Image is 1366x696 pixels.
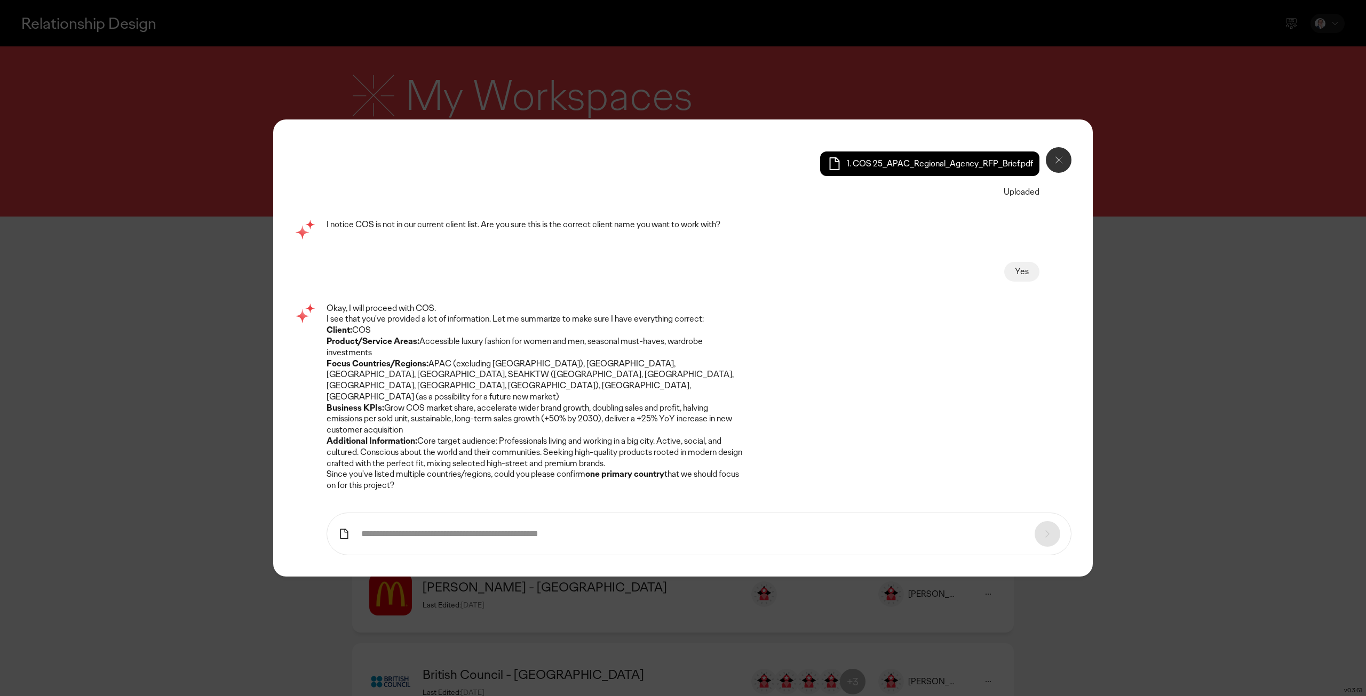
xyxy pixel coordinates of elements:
[1004,187,1039,198] div: Uploaded
[327,358,743,403] li: APAC (excluding [GEOGRAPHIC_DATA]), [GEOGRAPHIC_DATA], [GEOGRAPHIC_DATA], [GEOGRAPHIC_DATA], SEAH...
[327,403,743,436] li: Grow COS market share, accelerate wider brand growth, doubling sales and profit, halving emission...
[327,219,743,230] p: I notice COS is not in our current client list. Are you sure this is the correct client name you ...
[327,325,743,336] li: COS
[327,358,428,369] strong: Focus Countries/Regions:
[1015,266,1029,277] div: Yes
[327,324,352,335] strong: Client:
[327,435,417,446] strong: Additional Information:
[327,402,384,413] strong: Business KPIs:
[327,335,419,347] strong: Product/Service Areas:
[847,158,1033,170] span: 1. COS 25_APAC_Regional_Agency_RFP_Brief.pdf
[327,469,743,491] p: Since you've listed multiple countries/regions, could you please confirm that we should focus on ...
[327,314,743,325] p: I see that you've provided a lot of information. Let me summarize to make sure I have everything ...
[327,303,743,314] p: Okay, I will proceed with COS.
[585,468,664,479] strong: one primary country
[827,156,1033,172] a: 1. COS 25_APAC_Regional_Agency_RFP_Brief.pdf
[327,336,743,358] li: Accessible luxury fashion for women and men, seasonal must-haves, wardrobe investments
[327,436,743,469] li: Core target audience: Professionals living and working in a big city. Active, social, and culture...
